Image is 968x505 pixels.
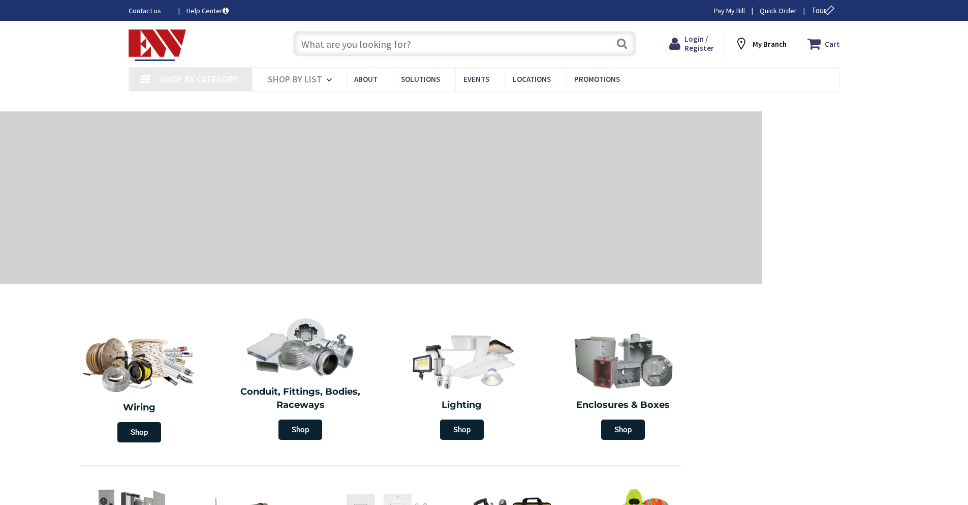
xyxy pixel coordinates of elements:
[293,31,636,56] input: What are you looking for?
[278,420,322,440] span: Shop
[513,74,551,84] span: Locations
[186,6,229,16] a: Help Center
[734,35,787,53] div: My Branch
[714,6,745,16] a: Pay My Bill
[807,35,840,53] a: Cart
[440,420,484,440] span: Shop
[268,73,322,85] span: Shop By List
[58,325,220,448] a: Wiring Shop
[825,35,840,53] strong: Cart
[550,399,697,412] h2: Enclosures & Boxes
[129,6,170,16] a: Contact us
[811,6,837,15] span: Tour
[129,29,186,61] img: Electrical Wholesalers, Inc.
[601,420,645,440] span: Shop
[223,312,379,445] a: Conduit, Fittings, Bodies, Raceways Shop
[760,6,797,16] a: Quick Order
[228,385,374,411] h2: Conduit, Fittings, Bodies, Raceways
[545,325,702,445] a: Enclosures & Boxes Shop
[753,39,787,49] strong: My Branch
[160,73,238,85] span: Shop By Category
[384,325,540,445] a: Lighting Shop
[463,74,489,84] span: Events
[389,399,535,412] h2: Lighting
[64,401,215,414] h2: Wiring
[117,422,161,442] span: Shop
[684,34,714,53] span: Login / Register
[574,74,620,84] span: Promotions
[354,74,378,84] span: About
[669,35,714,53] a: Login / Register
[401,74,440,84] span: Solutions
